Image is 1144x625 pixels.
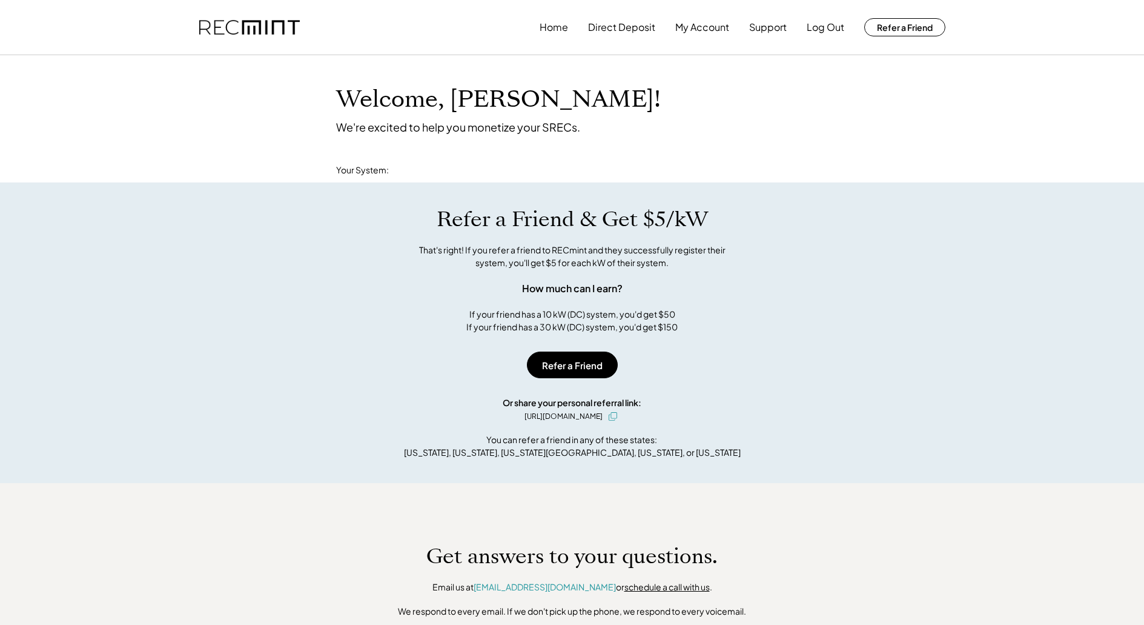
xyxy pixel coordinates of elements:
div: If your friend has a 10 kW (DC) system, you'd get $50 If your friend has a 30 kW (DC) system, you... [466,308,678,333]
button: Home [540,15,568,39]
div: Email us at or . [432,581,712,593]
h1: Get answers to your questions. [426,544,718,569]
button: Refer a Friend [864,18,945,36]
div: We're excited to help you monetize your SRECs. [336,120,580,134]
button: Support [749,15,787,39]
button: click to copy [606,409,620,424]
h1: Welcome, [PERSON_NAME]! [336,85,661,114]
div: Your System: [336,164,389,176]
h1: Refer a Friend & Get $5/kW [437,207,708,232]
button: Refer a Friend [527,352,618,378]
div: We respond to every email. If we don't pick up the phone, we respond to every voicemail. [398,606,746,618]
a: schedule a call with us [624,581,710,592]
button: My Account [675,15,729,39]
div: How much can I earn? [522,281,623,296]
img: recmint-logotype%403x.png [199,20,300,35]
div: That's right! If you refer a friend to RECmint and they successfully register their system, you'l... [406,244,739,269]
button: Log Out [807,15,844,39]
div: [URL][DOMAIN_NAME] [524,411,603,422]
div: Or share your personal referral link: [503,396,641,409]
a: [EMAIL_ADDRESS][DOMAIN_NAME] [474,581,616,592]
div: You can refer a friend in any of these states: [US_STATE], [US_STATE], [US_STATE][GEOGRAPHIC_DATA... [404,433,741,459]
button: Direct Deposit [588,15,655,39]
